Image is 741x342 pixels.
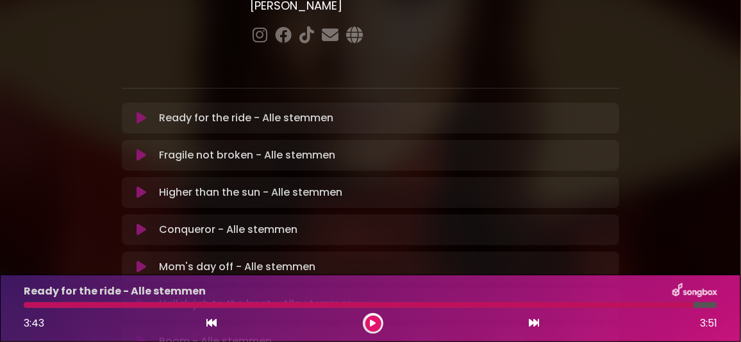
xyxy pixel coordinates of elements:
[159,222,297,237] p: Conqueror - Alle stemmen
[700,316,717,331] span: 3:51
[159,110,333,126] p: Ready for the ride - Alle stemmen
[159,259,315,275] p: Mom's day off - Alle stemmen
[24,284,206,299] p: Ready for the ride - Alle stemmen
[672,283,717,300] img: songbox-logo-white.png
[159,185,342,200] p: Higher than the sun - Alle stemmen
[24,316,44,330] span: 3:43
[159,148,335,163] p: Fragile not broken - Alle stemmen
